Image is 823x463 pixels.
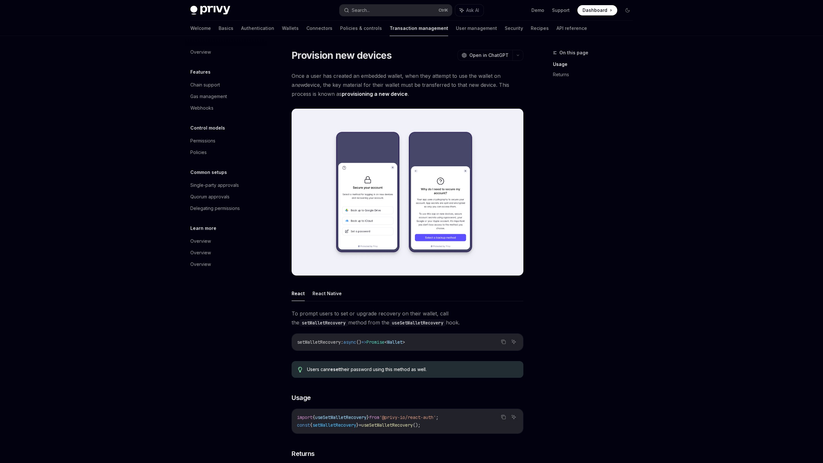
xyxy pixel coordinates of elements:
div: Overview [190,48,211,56]
span: const [297,422,310,428]
button: Ask AI [510,338,518,346]
span: Ask AI [466,7,479,14]
span: To prompt users to set or upgrade recovery on their wallet, call the method from the hook. [292,309,523,327]
img: recovery-hero [292,109,523,276]
span: Wallet [387,339,402,345]
div: Overview [190,249,211,257]
a: Overview [185,259,267,270]
h5: Common setups [190,168,227,176]
h1: Provision new devices [292,50,392,61]
span: { [310,422,312,428]
div: Single-party approvals [190,181,239,189]
a: Chain support [185,79,267,91]
span: => [361,339,366,345]
a: Security [505,21,523,36]
a: User management [456,21,497,36]
span: from [369,414,379,420]
span: On this page [559,49,588,57]
span: () [356,339,361,345]
a: Overview [185,46,267,58]
span: '@privy-io/react-auth' [379,414,436,420]
a: Gas management [185,91,267,102]
span: (); [413,422,421,428]
div: Gas management [190,93,227,100]
a: Demo [531,7,544,14]
span: Users can their password using this method as well. [307,366,517,373]
a: Quorum approvals [185,191,267,203]
button: Copy the contents from the code block [499,413,508,421]
img: dark logo [190,6,230,15]
span: setWalletRecovery [297,339,341,345]
span: : [341,339,343,345]
a: Wallets [282,21,299,36]
button: Ask AI [455,5,484,16]
strong: reset [328,367,340,372]
span: Open in ChatGPT [469,52,509,59]
span: } [356,422,359,428]
a: Transaction management [390,21,448,36]
span: = [359,422,361,428]
span: Returns [292,449,315,458]
div: Quorum approvals [190,193,230,201]
span: import [297,414,312,420]
span: ; [436,414,439,420]
div: Search... [352,6,370,14]
a: Policies [185,147,267,158]
a: Returns [553,69,638,80]
a: Usage [553,59,638,69]
a: Connectors [306,21,332,36]
button: Ask AI [510,413,518,421]
span: Once a user has created an embedded wallet, when they attempt to use the wallet on a device, the ... [292,71,523,98]
span: useSetWalletRecovery [315,414,366,420]
a: API reference [556,21,587,36]
em: new [294,82,304,88]
div: Delegating permissions [190,204,240,212]
div: Webhooks [190,104,213,112]
a: Authentication [241,21,274,36]
div: Overview [190,260,211,268]
a: Overview [185,247,267,259]
a: Delegating permissions [185,203,267,214]
button: Copy the contents from the code block [499,338,508,346]
a: Recipes [531,21,549,36]
button: React Native [312,286,342,301]
a: Basics [219,21,233,36]
span: Usage [292,393,311,402]
span: async [343,339,356,345]
h5: Features [190,68,211,76]
div: Chain support [190,81,220,89]
span: < [384,339,387,345]
span: Ctrl K [439,8,448,13]
div: Permissions [190,137,215,145]
span: } [366,414,369,420]
a: Policies & controls [340,21,382,36]
a: Webhooks [185,102,267,114]
span: useSetWalletRecovery [361,422,413,428]
span: Dashboard [583,7,607,14]
span: setWalletRecovery [312,422,356,428]
strong: provisioning a new device [342,91,408,97]
div: Policies [190,149,207,156]
a: Dashboard [577,5,617,15]
span: { [312,414,315,420]
svg: Tip [298,367,303,373]
button: Search...CtrlK [339,5,452,16]
button: Open in ChatGPT [457,50,512,61]
button: React [292,286,305,301]
h5: Learn more [190,224,216,232]
h5: Control models [190,124,225,132]
span: > [402,339,405,345]
code: setWalletRecovery [299,319,348,326]
span: Promise [366,339,384,345]
a: Overview [185,235,267,247]
a: Welcome [190,21,211,36]
a: Support [552,7,570,14]
div: Overview [190,237,211,245]
a: Permissions [185,135,267,147]
a: Single-party approvals [185,179,267,191]
code: useSetWalletRecovery [389,319,446,326]
button: Toggle dark mode [622,5,633,15]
